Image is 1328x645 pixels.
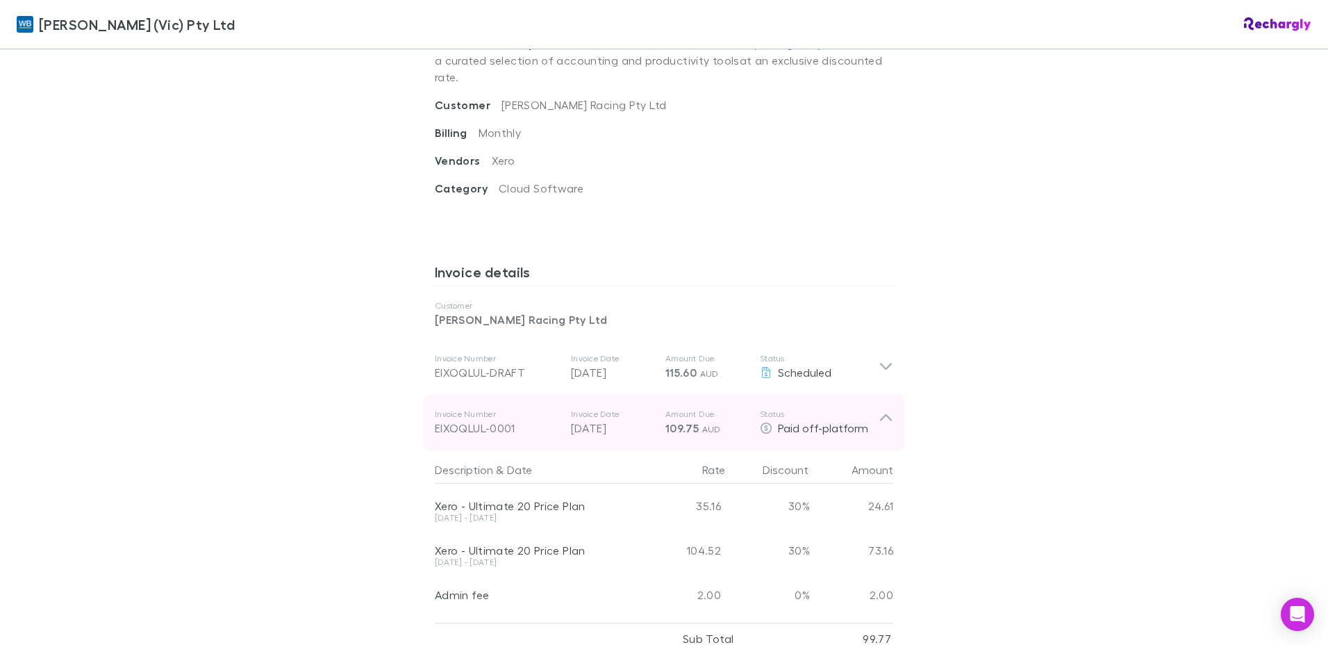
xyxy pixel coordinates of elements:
[435,181,499,195] span: Category
[435,499,638,513] div: Xero - Ultimate 20 Price Plan
[435,154,492,168] span: Vendors
[778,366,831,379] span: Scheduled
[435,353,560,364] p: Invoice Number
[435,300,893,311] p: Customer
[702,424,721,434] span: AUD
[435,263,893,286] h3: Invoice details
[424,339,904,395] div: Invoice NumberEIXOQLUL-DRAFTInvoice Date[DATE]Amount Due115.60 AUDStatusScheduled
[435,558,638,566] div: [DATE] - [DATE]
[643,484,727,528] div: 35.16
[435,24,893,97] p: . The software suite subscription gives you access to a curated selection of accounting and produ...
[571,420,654,436] p: [DATE]
[39,14,235,35] span: [PERSON_NAME] (Vic) Pty Ltd
[810,484,893,528] div: 24.61
[665,353,749,364] p: Amount Due
[435,588,638,602] div: Admin fee
[435,364,560,381] div: EIXOQLUL-DRAFT
[501,98,666,111] span: [PERSON_NAME] Racing Pty Ltd
[435,311,893,328] p: [PERSON_NAME] Racing Pty Ltd
[727,484,810,528] div: 30%
[435,98,501,112] span: Customer
[700,368,719,379] span: AUD
[499,181,583,195] span: Cloud Software
[665,409,749,420] p: Amount Due
[424,395,904,450] div: Invoice NumberEIXOQLUL-0001Invoice Date[DATE]Amount Due109.75 AUDStatusPaid off-platform
[1244,17,1311,31] img: Rechargly Logo
[435,544,638,557] div: Xero - Ultimate 20 Price Plan
[435,409,560,420] p: Invoice Number
[435,514,638,522] div: [DATE] - [DATE]
[571,409,654,420] p: Invoice Date
[435,126,479,140] span: Billing
[1281,598,1314,631] div: Open Intercom Messenger
[643,528,727,573] div: 104.52
[479,126,522,139] span: Monthly
[571,364,654,381] p: [DATE]
[435,420,560,436] div: EIXOQLUL-0001
[760,409,879,420] p: Status
[727,573,810,617] div: 0%
[810,528,893,573] div: 73.16
[507,456,532,484] button: Date
[435,456,493,484] button: Description
[778,421,868,434] span: Paid off-platform
[435,456,638,484] div: &
[665,366,697,379] span: 115.60
[643,573,727,617] div: 2.00
[571,353,654,364] p: Invoice Date
[492,154,515,167] span: Xero
[17,16,33,33] img: William Buck (Vic) Pty Ltd's Logo
[727,528,810,573] div: 30%
[760,353,879,364] p: Status
[810,573,893,617] div: 2.00
[665,421,699,435] span: 109.75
